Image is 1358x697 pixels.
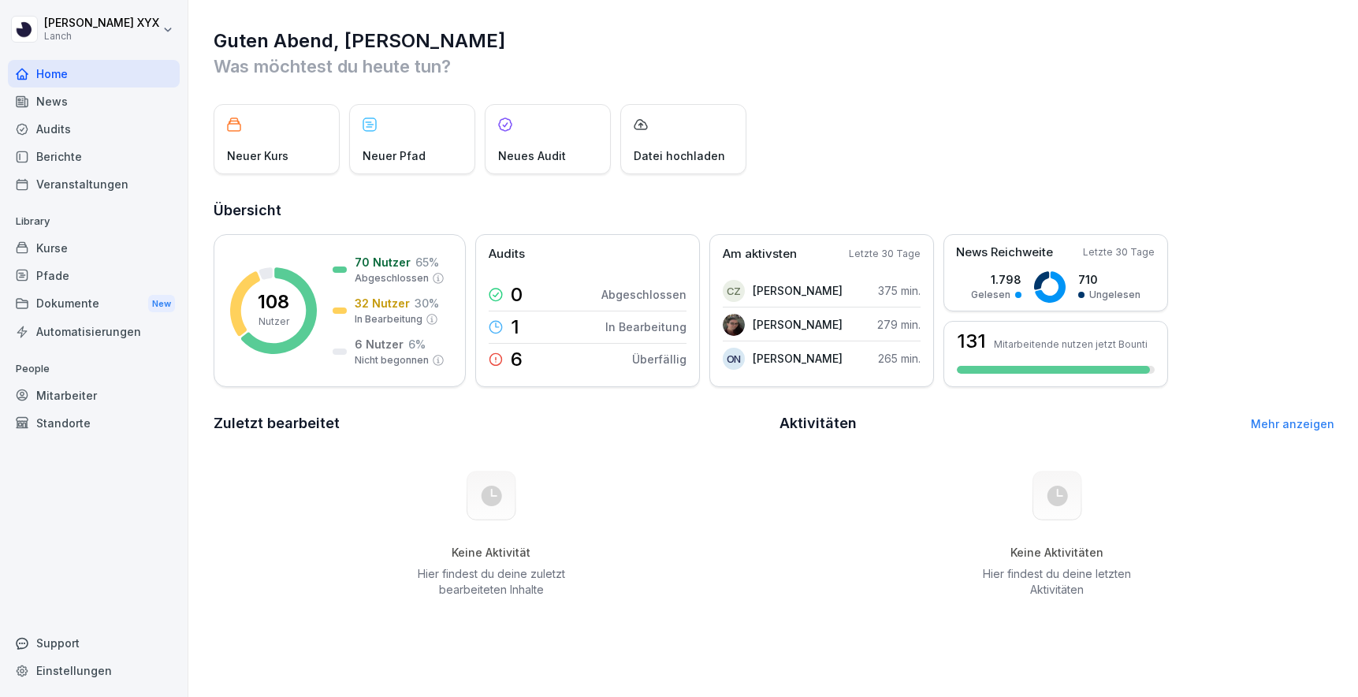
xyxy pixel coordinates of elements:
div: Dokumente [8,289,180,319]
p: Hier findest du deine zuletzt bearbeiteten Inhalte [411,566,571,598]
p: People [8,356,180,382]
p: Was möchtest du heute tun? [214,54,1334,79]
img: vsdb780yjq3c8z0fgsc1orml.png [723,314,745,336]
a: DokumenteNew [8,289,180,319]
div: CZ [723,280,745,302]
p: Letzte 30 Tage [849,247,921,261]
h1: Guten Abend, [PERSON_NAME] [214,28,1334,54]
p: 0 [511,285,523,304]
h2: Aktivitäten [779,412,857,434]
p: Neues Audit [498,147,566,164]
p: 65 % [415,254,439,270]
p: Am aktivsten [723,245,797,263]
p: 6 % [408,336,426,352]
p: Nicht begonnen [355,353,429,367]
p: 265 min. [878,350,921,367]
p: [PERSON_NAME] [753,350,843,367]
p: Abgeschlossen [601,286,686,303]
p: Lanch [44,31,159,42]
div: New [148,295,175,313]
p: 30 % [415,295,439,311]
a: News [8,88,180,115]
a: Home [8,60,180,88]
p: 6 Nutzer [355,336,404,352]
p: Gelesen [971,288,1010,302]
a: Mehr anzeigen [1251,417,1334,430]
div: oN [723,348,745,370]
p: [PERSON_NAME] [753,316,843,333]
h2: Zuletzt bearbeitet [214,412,768,434]
a: Kurse [8,234,180,262]
p: In Bearbeitung [355,312,422,326]
p: [PERSON_NAME] XYX [44,17,159,30]
a: Pfade [8,262,180,289]
p: [PERSON_NAME] [753,282,843,299]
h2: Übersicht [214,199,1334,222]
p: 32 Nutzer [355,295,410,311]
p: Neuer Kurs [227,147,288,164]
p: Neuer Pfad [363,147,426,164]
p: Hier findest du deine letzten Aktivitäten [977,566,1137,598]
p: In Bearbeitung [605,319,686,335]
h3: 131 [957,332,986,351]
a: Audits [8,115,180,143]
p: Datei hochladen [634,147,725,164]
a: Automatisierungen [8,318,180,345]
a: Mitarbeiter [8,382,180,409]
p: 108 [258,293,289,311]
p: News Reichweite [956,244,1053,262]
a: Veranstaltungen [8,170,180,198]
a: Berichte [8,143,180,170]
p: 1 [511,318,519,337]
p: Überfällig [632,351,686,367]
p: 375 min. [878,282,921,299]
p: Audits [489,245,525,263]
p: Abgeschlossen [355,271,429,285]
p: 279 min. [877,316,921,333]
a: Einstellungen [8,657,180,684]
p: 1.798 [971,271,1021,288]
h5: Keine Aktivität [411,546,571,560]
p: 70 Nutzer [355,254,411,270]
p: 710 [1078,271,1140,288]
p: 6 [511,350,523,369]
div: Support [8,629,180,657]
p: Letzte 30 Tage [1083,245,1155,259]
h5: Keine Aktivitäten [977,546,1137,560]
p: Mitarbeitende nutzen jetzt Bounti [994,338,1148,350]
p: Nutzer [259,315,289,329]
p: Ungelesen [1089,288,1140,302]
a: Standorte [8,409,180,437]
p: Library [8,209,180,234]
